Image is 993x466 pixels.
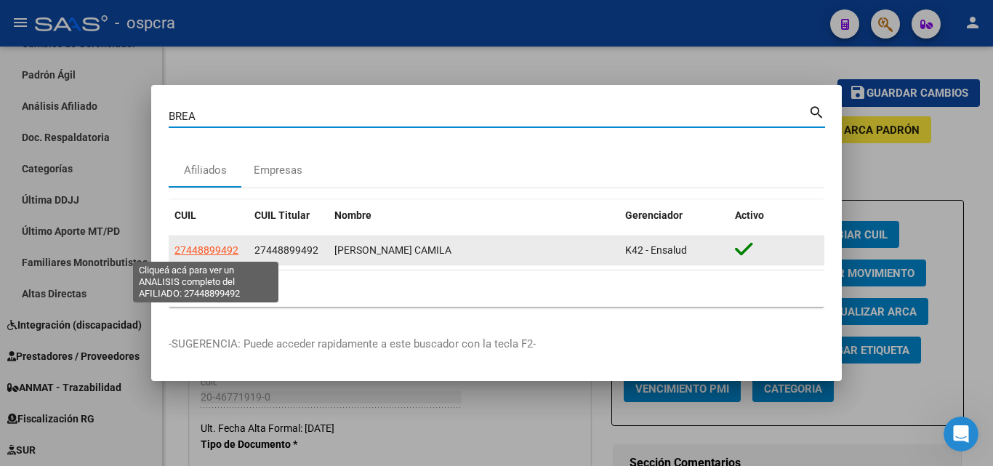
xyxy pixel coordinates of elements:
div: • Hace 1h [152,244,200,260]
p: -SUGERENCIA: Puede acceder rapidamente a este buscador con la tecla F2- [169,336,824,353]
p: Necesitás ayuda? [29,153,262,177]
span: 27448899492 [174,244,238,256]
datatable-header-cell: CUIL Titular [249,200,329,231]
span: De nada, qué tengas lindo día! [65,230,222,242]
div: Profile image for LudmilaDe nada, qué tengas lindo día![PERSON_NAME]•Hace 1h [15,217,276,271]
span: CUIL Titular [254,209,310,221]
span: CUIL [174,209,196,221]
div: 1 total [169,270,824,307]
span: Gerenciador [625,209,683,221]
span: Mensajes [194,369,241,379]
div: Mensaje recienteProfile image for LudmilaDe nada, qué tengas lindo día![PERSON_NAME]•Hace 1h [15,196,276,272]
iframe: Intercom live chat [944,417,978,451]
span: Activo [735,209,764,221]
div: Profile image for Ludmila [30,230,59,259]
p: Hola! [PERSON_NAME] [29,103,262,153]
datatable-header-cell: Activo [729,200,824,231]
datatable-header-cell: CUIL [169,200,249,231]
span: Nombre [334,209,371,221]
div: Mensaje reciente [30,208,261,223]
div: Empresas [254,162,302,179]
span: 27448899492 [254,244,318,256]
datatable-header-cell: Nombre [329,200,619,231]
div: [PERSON_NAME] CAMILA [334,242,614,259]
mat-icon: search [808,103,825,120]
div: [PERSON_NAME] [65,244,149,260]
span: K42 - Ensalud [625,244,687,256]
div: Afiliados [184,162,227,179]
button: Mensajes [145,332,291,390]
div: Envíanos un mensaje [15,279,276,319]
datatable-header-cell: Gerenciador [619,200,729,231]
div: Envíanos un mensaje [30,292,243,307]
span: Inicio [57,369,89,379]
